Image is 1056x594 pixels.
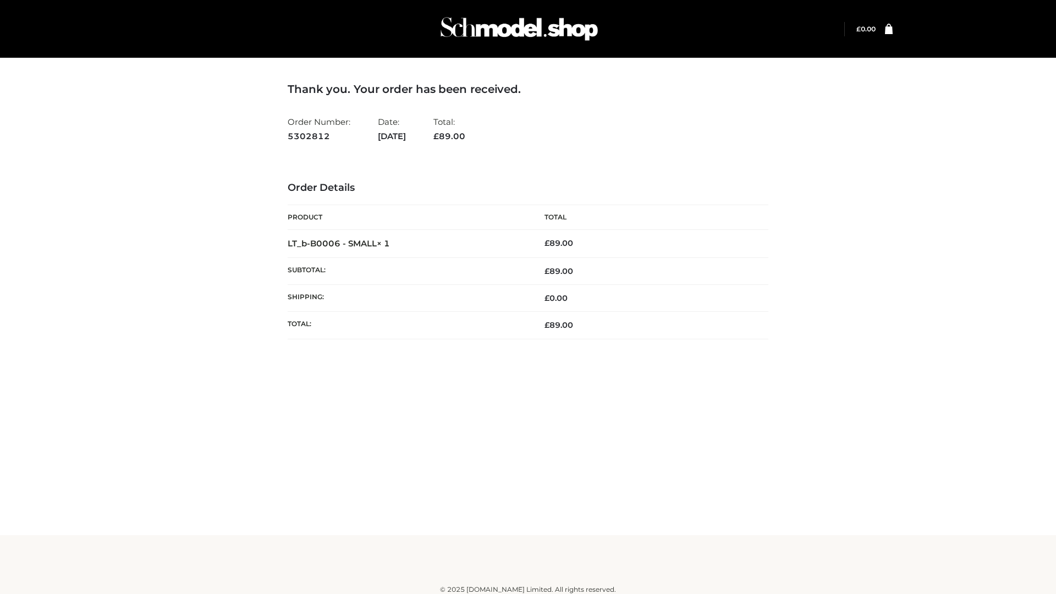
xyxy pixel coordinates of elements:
span: £ [544,293,549,303]
li: Total: [433,112,465,146]
strong: LT_b-B0006 - SMALL [288,238,390,249]
span: 89.00 [544,320,573,330]
bdi: 89.00 [544,238,573,248]
img: Schmodel Admin 964 [437,7,602,51]
h3: Thank you. Your order has been received. [288,82,768,96]
li: Date: [378,112,406,146]
span: £ [544,320,549,330]
span: £ [544,266,549,276]
span: £ [433,131,439,141]
th: Total: [288,312,528,339]
li: Order Number: [288,112,350,146]
th: Total [528,205,768,230]
th: Shipping: [288,285,528,312]
th: Product [288,205,528,230]
strong: 5302812 [288,129,350,144]
span: 89.00 [544,266,573,276]
bdi: 0.00 [544,293,568,303]
h3: Order Details [288,182,768,194]
strong: [DATE] [378,129,406,144]
span: 89.00 [433,131,465,141]
strong: × 1 [377,238,390,249]
th: Subtotal: [288,257,528,284]
a: £0.00 [856,25,876,33]
span: £ [856,25,861,33]
span: £ [544,238,549,248]
bdi: 0.00 [856,25,876,33]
